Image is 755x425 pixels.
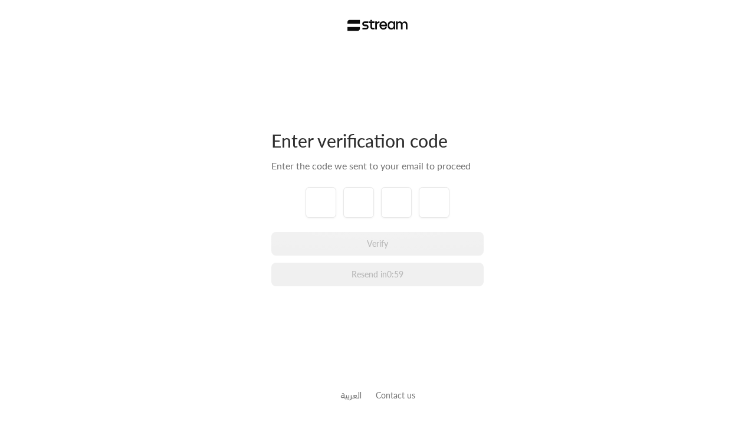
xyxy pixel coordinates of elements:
button: Contact us [376,389,415,401]
div: Enter the code we sent to your email to proceed [271,159,484,173]
a: Contact us [376,390,415,400]
img: Stream Logo [347,19,408,31]
a: العربية [340,384,362,406]
div: Enter verification code [271,129,484,152]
